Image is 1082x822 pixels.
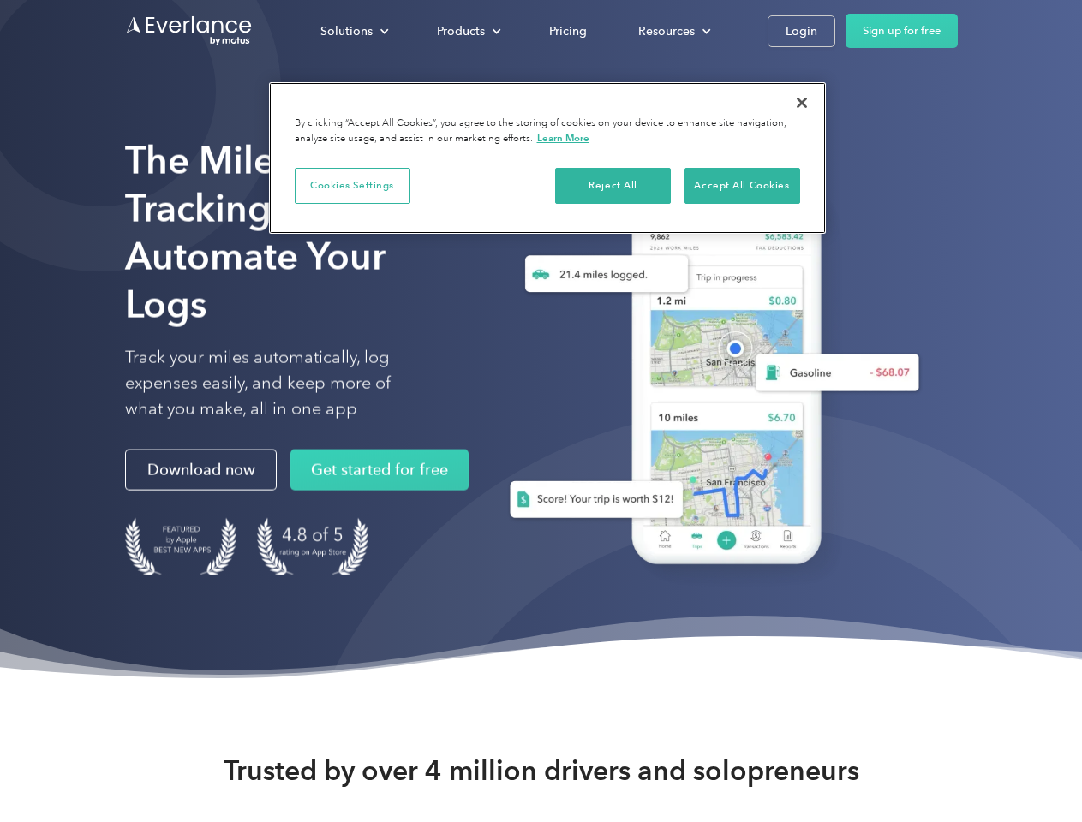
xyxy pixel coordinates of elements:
button: Cookies Settings [295,168,410,204]
div: By clicking “Accept All Cookies”, you agree to the storing of cookies on your device to enhance s... [295,116,800,146]
button: Accept All Cookies [684,168,800,204]
div: Solutions [320,21,373,42]
div: Solutions [303,16,403,46]
div: Privacy [269,82,826,234]
a: Login [768,15,835,47]
div: Login [786,21,817,42]
div: Products [437,21,485,42]
img: Badge for Featured by Apple Best New Apps [125,518,236,575]
p: Track your miles automatically, log expenses easily, and keep more of what you make, all in one app [125,345,431,422]
div: Pricing [549,21,587,42]
div: Resources [621,16,725,46]
button: Reject All [555,168,671,204]
img: Everlance, mileage tracker app, expense tracking app [482,163,933,590]
div: Cookie banner [269,82,826,234]
a: Go to homepage [125,15,254,47]
div: Resources [638,21,695,42]
a: Sign up for free [846,14,958,48]
button: Close [783,84,821,122]
strong: Trusted by over 4 million drivers and solopreneurs [224,753,859,788]
div: Products [420,16,515,46]
a: Pricing [532,16,604,46]
a: Download now [125,450,277,491]
img: 4.9 out of 5 stars on the app store [257,518,368,575]
a: Get started for free [290,450,469,491]
a: More information about your privacy, opens in a new tab [537,132,589,144]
